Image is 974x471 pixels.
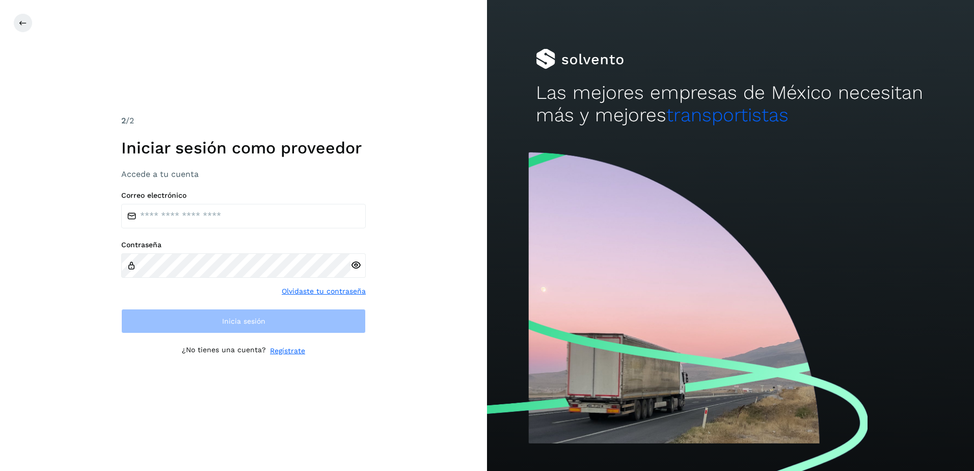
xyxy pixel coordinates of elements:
[536,82,926,127] h2: Las mejores empresas de México necesitan más y mejores
[121,138,366,158] h1: Iniciar sesión como proveedor
[121,169,366,179] h3: Accede a tu cuenta
[270,346,305,356] a: Regístrate
[666,104,789,126] span: transportistas
[282,286,366,297] a: Olvidaste tu contraseña
[121,309,366,333] button: Inicia sesión
[121,115,366,127] div: /2
[222,318,265,325] span: Inicia sesión
[121,191,366,200] label: Correo electrónico
[182,346,266,356] p: ¿No tienes una cuenta?
[121,116,126,125] span: 2
[121,241,366,249] label: Contraseña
